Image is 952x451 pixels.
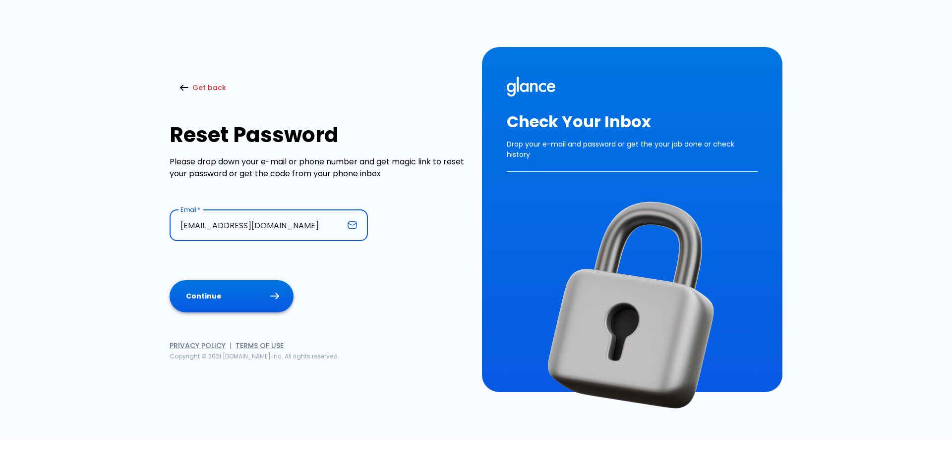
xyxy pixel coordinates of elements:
[170,78,238,98] button: Get back
[170,352,339,360] span: Copyright © 2021 [DOMAIN_NAME] Inc. All rights reserved.
[230,341,232,351] span: |
[507,112,758,131] h2: Check Your Inbox
[170,123,470,147] h1: Reset Password
[170,210,344,241] input: ahmed@clinic.com
[170,156,470,180] p: Please drop down your e-mail or phone number and get magic link to reset your password or get the...
[236,341,284,351] a: Terms of Use
[170,341,226,351] a: Privacy Policy
[507,182,760,435] img: Reset password
[170,280,294,312] button: Continue
[507,131,758,171] p: Drop your e-mail and password or get the your job done or check history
